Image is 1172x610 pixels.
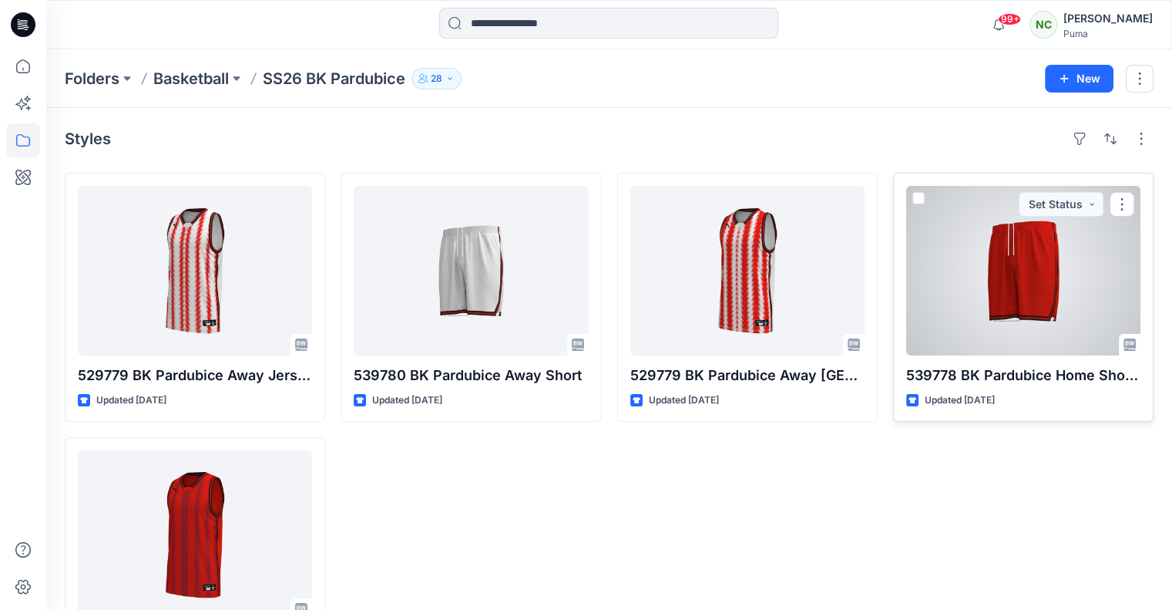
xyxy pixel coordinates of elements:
[906,365,1140,386] p: 539778 BK Pardubice Home Shorts
[96,393,166,409] p: Updated [DATE]
[1063,9,1153,28] div: [PERSON_NAME]
[906,186,1140,356] a: 539778 BK Pardubice Home Shorts
[649,393,719,409] p: Updated [DATE]
[925,393,995,409] p: Updated [DATE]
[411,68,462,89] button: 28
[630,365,865,386] p: 529779 BK Pardubice Away [GEOGRAPHIC_DATA]
[998,13,1021,25] span: 99+
[78,365,312,386] p: 529779 BK Pardubice Away Jersey (Revised 9-Sep)
[1045,65,1113,93] button: New
[630,186,865,356] a: 529779 BK Pardubice Away Jersey
[354,365,588,386] p: 539780 BK Pardubice Away Short
[1063,28,1153,39] div: Puma
[263,68,405,89] p: SS26 BK Pardubice
[65,130,111,148] h4: Styles
[153,68,229,89] a: Basketball
[354,186,588,356] a: 539780 BK Pardubice Away Short
[1029,11,1057,39] div: NC
[372,393,442,409] p: Updated [DATE]
[78,186,312,356] a: 529779 BK Pardubice Away Jersey (Revised 9-Sep)
[65,68,119,89] a: Folders
[431,70,442,87] p: 28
